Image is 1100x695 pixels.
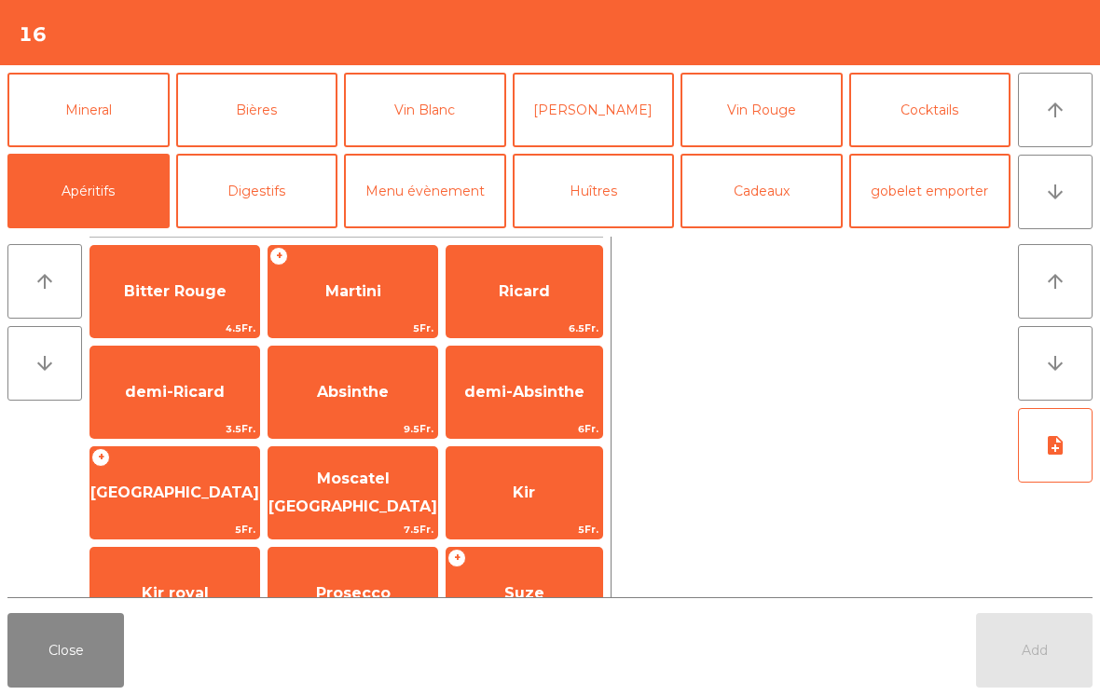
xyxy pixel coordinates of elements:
[504,584,544,602] span: Suze
[499,282,550,300] span: Ricard
[1018,326,1093,401] button: arrow_downward
[91,448,110,467] span: +
[513,73,675,147] button: [PERSON_NAME]
[317,383,389,401] span: Absinthe
[268,470,437,515] span: Moscatel [GEOGRAPHIC_DATA]
[7,244,82,319] button: arrow_upward
[1044,352,1066,375] i: arrow_downward
[7,326,82,401] button: arrow_downward
[90,320,259,337] span: 4.5Fr.
[142,584,209,602] span: Kir royal
[34,270,56,293] i: arrow_upward
[124,282,227,300] span: Bitter Rouge
[34,352,56,375] i: arrow_downward
[90,420,259,438] span: 3.5Fr.
[1044,181,1066,203] i: arrow_downward
[7,154,170,228] button: Apéritifs
[447,420,602,438] span: 6Fr.
[268,420,437,438] span: 9.5Fr.
[90,484,259,501] span: [GEOGRAPHIC_DATA]
[176,154,338,228] button: Digestifs
[681,73,843,147] button: Vin Rouge
[19,20,47,48] h4: 16
[1018,155,1093,229] button: arrow_downward
[1018,73,1093,147] button: arrow_upward
[1044,99,1066,121] i: arrow_upward
[849,154,1011,228] button: gobelet emporter
[344,73,506,147] button: Vin Blanc
[681,154,843,228] button: Cadeaux
[125,383,225,401] span: demi-Ricard
[1044,270,1066,293] i: arrow_upward
[447,521,602,538] span: 5Fr.
[268,320,437,337] span: 5Fr.
[176,73,338,147] button: Bières
[1018,408,1093,483] button: note_add
[464,383,584,401] span: demi-Absinthe
[325,282,381,300] span: Martini
[447,320,602,337] span: 6.5Fr.
[344,154,506,228] button: Menu évènement
[1018,244,1093,319] button: arrow_upward
[1044,434,1066,457] i: note_add
[7,613,124,688] button: Close
[447,549,466,567] span: +
[316,584,391,602] span: Prosecco
[7,73,170,147] button: Mineral
[90,521,259,538] span: 5Fr.
[513,484,535,501] span: Kir
[269,247,288,266] span: +
[849,73,1011,147] button: Cocktails
[513,154,675,228] button: Huîtres
[268,521,437,538] span: 7.5Fr.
